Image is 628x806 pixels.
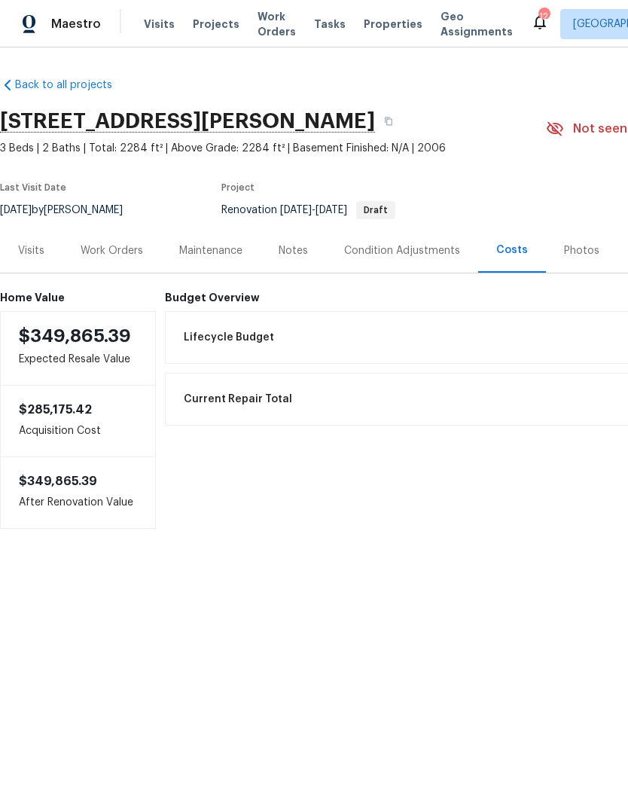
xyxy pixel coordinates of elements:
[280,205,312,215] span: [DATE]
[314,19,346,29] span: Tasks
[344,243,460,258] div: Condition Adjustments
[364,17,422,32] span: Properties
[316,205,347,215] span: [DATE]
[538,9,549,24] div: 12
[19,475,97,487] span: $349,865.39
[51,17,101,32] span: Maestro
[179,243,242,258] div: Maintenance
[193,17,239,32] span: Projects
[441,9,513,39] span: Geo Assignments
[280,205,347,215] span: -
[19,404,92,416] span: $285,175.42
[184,330,274,345] span: Lifecycle Budget
[375,108,402,135] button: Copy Address
[221,205,395,215] span: Renovation
[564,243,599,258] div: Photos
[221,183,255,192] span: Project
[144,17,175,32] span: Visits
[358,206,394,215] span: Draft
[184,392,292,407] span: Current Repair Total
[279,243,308,258] div: Notes
[258,9,296,39] span: Work Orders
[496,243,528,258] div: Costs
[19,327,131,345] span: $349,865.39
[81,243,143,258] div: Work Orders
[18,243,44,258] div: Visits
